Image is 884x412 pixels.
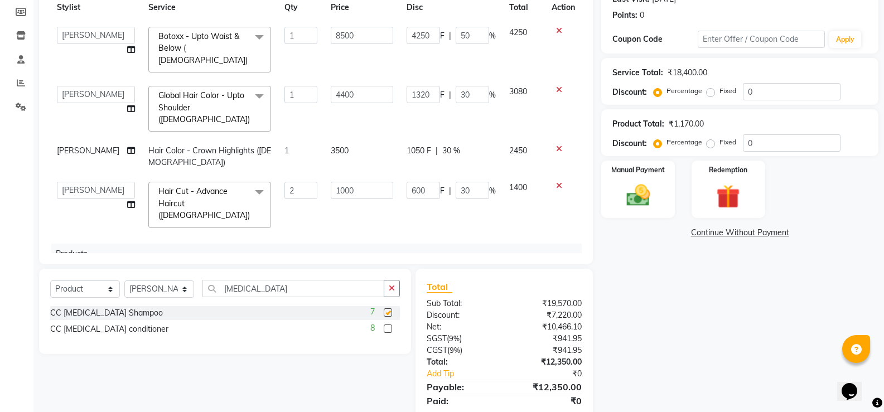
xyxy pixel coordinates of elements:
[509,182,527,192] span: 1400
[51,244,590,264] div: Products
[668,67,707,79] div: ₹18,400.00
[509,146,527,156] span: 2450
[504,298,590,309] div: ₹19,570.00
[418,380,504,394] div: Payable:
[418,333,504,345] div: ( )
[489,30,496,42] span: %
[612,86,647,98] div: Discount:
[158,186,250,220] span: Hair Cut - Advance Haircut ([DEMOGRAPHIC_DATA])
[504,380,590,394] div: ₹12,350.00
[669,118,704,130] div: ₹1,170.00
[709,165,747,175] label: Redemption
[489,89,496,101] span: %
[370,306,375,318] span: 7
[504,356,590,368] div: ₹12,350.00
[50,307,163,319] div: CC [MEDICAL_DATA] Shampoo
[418,368,519,380] a: Add Tip
[504,321,590,333] div: ₹10,466.10
[284,146,289,156] span: 1
[612,67,663,79] div: Service Total:
[666,86,702,96] label: Percentage
[418,345,504,356] div: ( )
[418,356,504,368] div: Total:
[158,31,248,65] span: Botoxx - Upto Waist & Below ( [DEMOGRAPHIC_DATA])
[504,394,590,408] div: ₹0
[509,86,527,96] span: 3080
[709,182,747,211] img: _gift.svg
[603,227,876,239] a: Continue Without Payment
[449,89,451,101] span: |
[504,345,590,356] div: ₹941.95
[57,146,119,156] span: [PERSON_NAME]
[202,280,384,297] input: Search or Scan
[489,185,496,197] span: %
[449,334,460,343] span: 9%
[719,137,736,147] label: Fixed
[612,9,637,21] div: Points:
[418,309,504,321] div: Discount:
[509,27,527,37] span: 4250
[148,146,271,167] span: Hair Color - Crown Highlights ([DEMOGRAPHIC_DATA])
[504,333,590,345] div: ₹941.95
[640,9,644,21] div: 0
[666,137,702,147] label: Percentage
[158,90,250,124] span: Global Hair Color - Upto Shoulder ([DEMOGRAPHIC_DATA])
[504,309,590,321] div: ₹7,220.00
[418,394,504,408] div: Paid:
[619,182,658,209] img: _cash.svg
[612,138,647,149] div: Discount:
[698,31,825,48] input: Enter Offer / Coupon Code
[440,30,445,42] span: F
[331,146,349,156] span: 3500
[719,86,736,96] label: Fixed
[250,114,255,124] a: x
[427,333,447,343] span: SGST
[427,281,452,293] span: Total
[829,31,861,48] button: Apply
[449,185,451,197] span: |
[612,118,664,130] div: Product Total:
[250,210,255,220] a: x
[837,367,873,401] iframe: chat widget
[248,55,253,65] a: x
[440,185,445,197] span: F
[440,89,445,101] span: F
[50,323,168,335] div: CC [MEDICAL_DATA] conditioner
[611,165,665,175] label: Manual Payment
[427,345,447,355] span: CGST
[449,30,451,42] span: |
[450,346,460,355] span: 9%
[519,368,590,380] div: ₹0
[436,145,438,157] span: |
[418,298,504,309] div: Sub Total:
[418,321,504,333] div: Net:
[442,145,460,157] span: 30 %
[612,33,697,45] div: Coupon Code
[370,322,375,334] span: 8
[407,145,431,157] span: 1050 F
